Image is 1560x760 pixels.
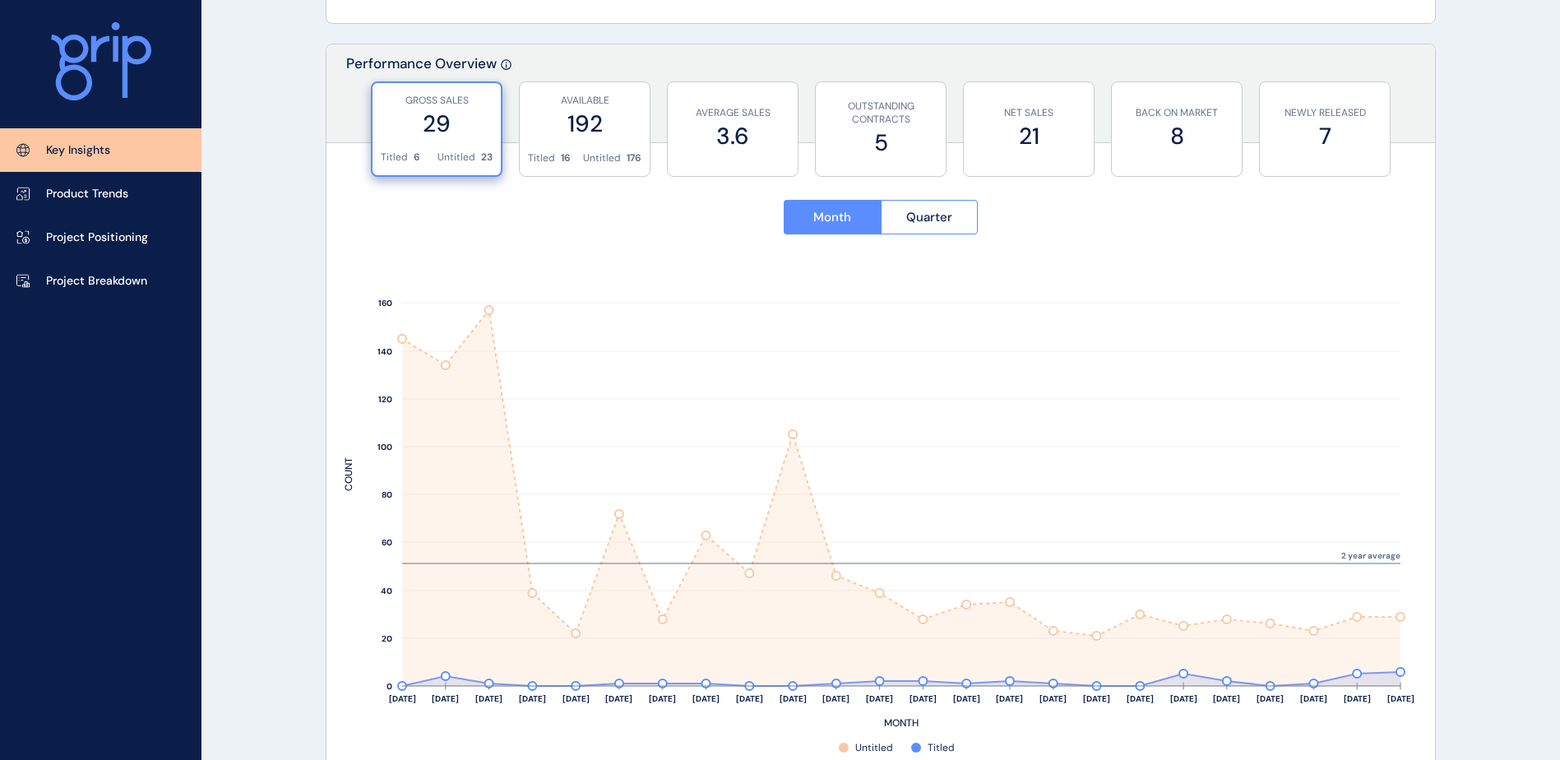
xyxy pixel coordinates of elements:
[676,120,789,152] label: 3.6
[1341,550,1400,561] text: 2 year average
[1120,120,1234,152] label: 8
[1387,693,1414,704] text: [DATE]
[649,693,676,704] text: [DATE]
[605,693,632,704] text: [DATE]
[972,106,1086,120] p: NET SALES
[1213,693,1240,704] text: [DATE]
[953,693,980,704] text: [DATE]
[342,457,355,491] text: COUNT
[1344,693,1371,704] text: [DATE]
[692,693,720,704] text: [DATE]
[1268,120,1382,152] label: 7
[813,209,851,225] span: Month
[475,693,502,704] text: [DATE]
[996,693,1023,704] text: [DATE]
[389,693,416,704] text: [DATE]
[382,633,392,644] text: 20
[910,693,937,704] text: [DATE]
[583,151,621,165] p: Untitled
[1120,106,1234,120] p: BACK ON MARKET
[822,693,849,704] text: [DATE]
[387,681,392,692] text: 0
[866,693,893,704] text: [DATE]
[906,209,952,225] span: Quarter
[46,229,148,246] p: Project Positioning
[676,106,789,120] p: AVERAGE SALES
[381,151,408,165] p: Titled
[528,108,641,140] label: 192
[528,94,641,108] p: AVAILABLE
[346,54,497,142] p: Performance Overview
[1257,693,1284,704] text: [DATE]
[1268,106,1382,120] p: NEWLY RELEASED
[824,100,937,127] p: OUTSTANDING CONTRACTS
[881,200,979,234] button: Quarter
[382,537,392,548] text: 60
[381,94,493,108] p: GROSS SALES
[780,693,807,704] text: [DATE]
[562,693,590,704] text: [DATE]
[736,693,763,704] text: [DATE]
[377,346,392,357] text: 140
[784,200,881,234] button: Month
[561,151,571,165] p: 16
[1083,693,1110,704] text: [DATE]
[1039,693,1067,704] text: [DATE]
[437,151,475,165] p: Untitled
[378,394,392,405] text: 120
[972,120,1086,152] label: 21
[1300,693,1327,704] text: [DATE]
[824,127,937,159] label: 5
[46,186,128,202] p: Product Trends
[519,693,546,704] text: [DATE]
[528,151,555,165] p: Titled
[377,442,392,452] text: 100
[1127,693,1154,704] text: [DATE]
[627,151,641,165] p: 176
[378,298,392,308] text: 160
[432,693,459,704] text: [DATE]
[381,108,493,140] label: 29
[381,586,392,596] text: 40
[884,716,919,730] text: MONTH
[414,151,420,165] p: 6
[46,273,147,290] p: Project Breakdown
[46,142,110,159] p: Key Insights
[1170,693,1197,704] text: [DATE]
[481,151,493,165] p: 23
[382,489,392,500] text: 80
